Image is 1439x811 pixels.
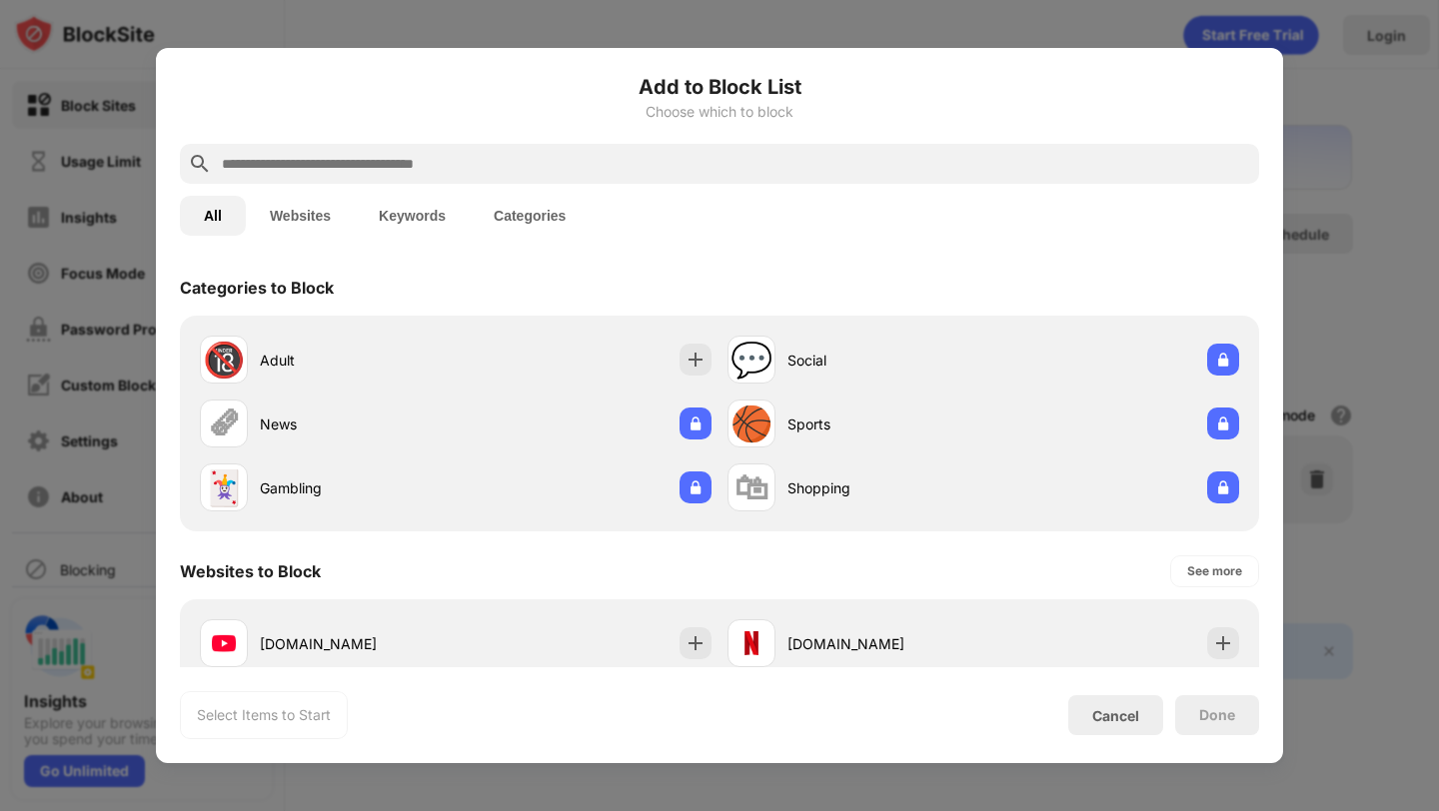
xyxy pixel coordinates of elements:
[197,705,331,725] div: Select Items to Start
[1092,707,1139,724] div: Cancel
[260,633,456,654] div: [DOMAIN_NAME]
[787,477,983,498] div: Shopping
[260,413,456,434] div: News
[730,340,772,381] div: 💬
[787,633,983,654] div: [DOMAIN_NAME]
[730,404,772,444] div: 🏀
[212,631,236,655] img: favicons
[355,196,470,236] button: Keywords
[470,196,590,236] button: Categories
[180,72,1259,102] h6: Add to Block List
[787,350,983,371] div: Social
[207,404,241,444] div: 🗞
[1187,561,1242,581] div: See more
[180,278,334,298] div: Categories to Block
[739,631,763,655] img: favicons
[246,196,355,236] button: Websites
[1199,707,1235,723] div: Done
[203,340,245,381] div: 🔞
[734,467,768,508] div: 🛍
[180,196,246,236] button: All
[180,104,1259,120] div: Choose which to block
[260,350,456,371] div: Adult
[180,561,321,581] div: Websites to Block
[203,467,245,508] div: 🃏
[260,477,456,498] div: Gambling
[787,413,983,434] div: Sports
[188,152,212,176] img: search.svg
